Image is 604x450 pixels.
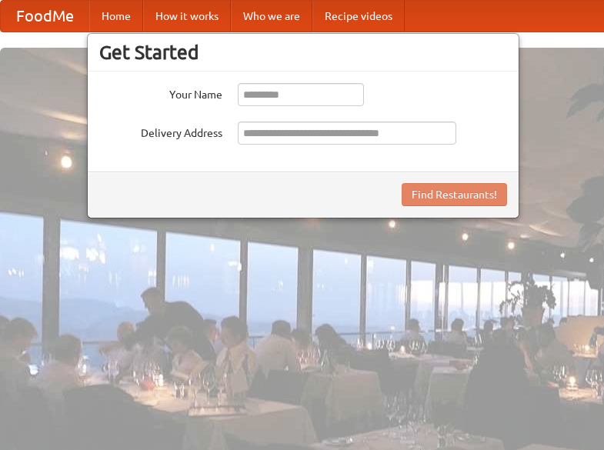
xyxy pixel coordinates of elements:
[99,41,507,64] h3: Get Started
[89,1,143,32] a: Home
[99,122,222,141] label: Delivery Address
[231,1,312,32] a: Who we are
[143,1,231,32] a: How it works
[1,1,89,32] a: FoodMe
[402,183,507,206] button: Find Restaurants!
[312,1,405,32] a: Recipe videos
[99,83,222,102] label: Your Name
